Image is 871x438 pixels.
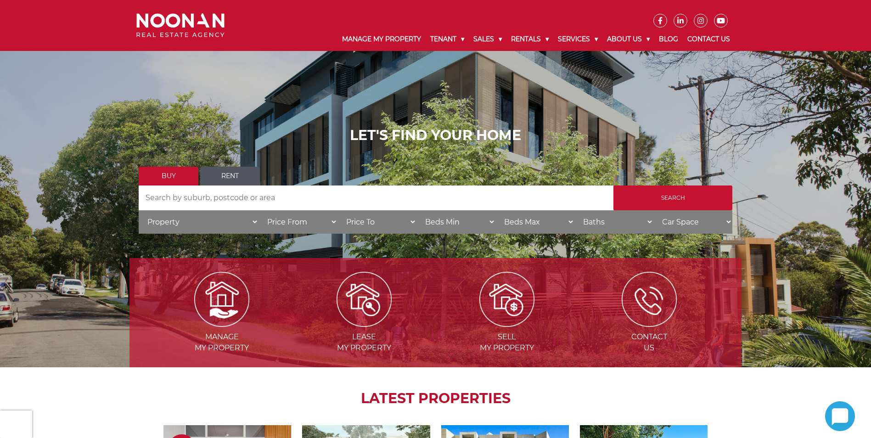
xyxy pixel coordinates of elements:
[200,167,260,185] a: Rent
[426,28,469,51] a: Tenant
[654,28,683,51] a: Blog
[602,28,654,51] a: About Us
[139,127,732,144] h1: LET'S FIND YOUR HOME
[139,185,613,210] input: Search by suburb, postcode or area
[437,331,577,354] span: Sell my Property
[337,28,426,51] a: Manage My Property
[136,13,225,38] img: Noonan Real Estate Agency
[337,272,392,327] img: Lease my property
[553,28,602,51] a: Services
[294,294,434,352] a: Leasemy Property
[622,272,677,327] img: ICONS
[194,272,249,327] img: Manage my Property
[294,331,434,354] span: Lease my Property
[579,294,719,352] a: ContactUs
[152,331,292,354] span: Manage my Property
[683,28,735,51] a: Contact Us
[139,167,198,185] a: Buy
[479,272,534,327] img: Sell my property
[613,185,732,210] input: Search
[152,390,719,407] h2: LATEST PROPERTIES
[152,294,292,352] a: Managemy Property
[579,331,719,354] span: Contact Us
[506,28,553,51] a: Rentals
[437,294,577,352] a: Sellmy Property
[469,28,506,51] a: Sales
